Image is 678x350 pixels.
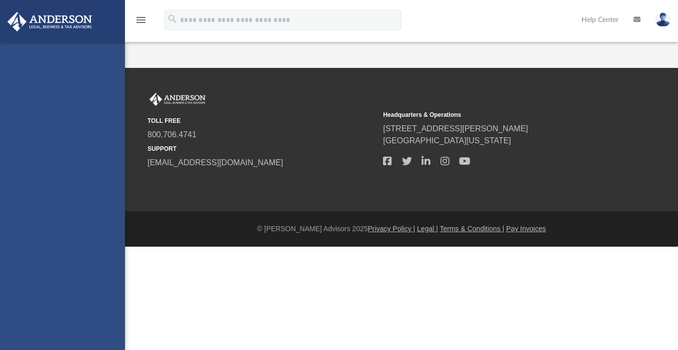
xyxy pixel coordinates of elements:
i: menu [135,14,147,26]
a: Pay Invoices [506,225,545,233]
img: User Pic [655,12,670,27]
a: Legal | [417,225,438,233]
a: Terms & Conditions | [440,225,504,233]
a: [GEOGRAPHIC_DATA][US_STATE] [383,136,511,145]
small: SUPPORT [147,144,376,153]
a: [EMAIL_ADDRESS][DOMAIN_NAME] [147,158,283,167]
small: Headquarters & Operations [383,110,611,119]
div: © [PERSON_NAME] Advisors 2025 [125,224,678,234]
a: [STREET_ADDRESS][PERSON_NAME] [383,124,528,133]
a: menu [135,19,147,26]
i: search [167,13,178,24]
img: Anderson Advisors Platinum Portal [147,93,207,106]
small: TOLL FREE [147,116,376,125]
a: Privacy Policy | [368,225,415,233]
img: Anderson Advisors Platinum Portal [4,12,95,31]
a: 800.706.4741 [147,130,196,139]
